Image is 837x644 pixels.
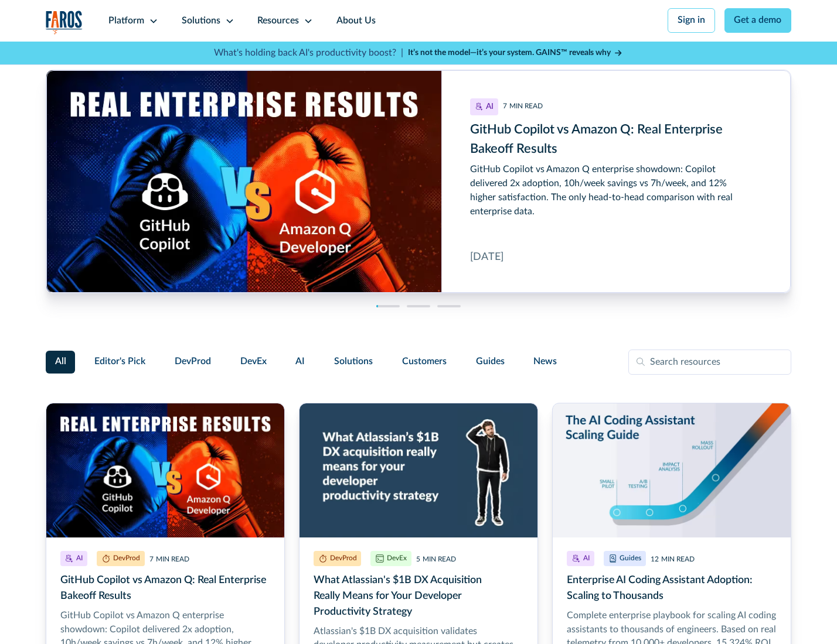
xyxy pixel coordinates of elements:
form: Filter Form [46,350,792,375]
span: Customers [402,355,447,369]
img: Illustration of hockey stick-like scaling from pilot to mass rollout [553,403,791,537]
span: News [533,355,557,369]
span: DevProd [175,355,211,369]
div: Platform [108,14,144,28]
div: Solutions [182,14,220,28]
div: cms-link [46,70,791,293]
p: What's holding back AI's productivity boost? | [214,46,403,60]
a: It’s not the model—it’s your system. GAINS™ reveals why [408,47,624,59]
img: Developer scratching his head on a blue background [300,403,537,537]
a: Sign in [668,8,715,33]
a: home [46,11,83,35]
input: Search resources [628,350,791,375]
img: Illustration of a boxing match of GitHub Copilot vs. Amazon Q. with real enterprise results. [46,403,284,537]
span: AI [295,355,305,369]
span: Solutions [334,355,373,369]
span: DevEx [240,355,267,369]
span: All [55,355,66,369]
a: GitHub Copilot vs Amazon Q: Real Enterprise Bakeoff Results [46,70,791,293]
img: Logo of the analytics and reporting company Faros. [46,11,83,35]
a: Get a demo [724,8,792,33]
span: Guides [476,355,505,369]
div: Resources [257,14,299,28]
strong: It’s not the model—it’s your system. GAINS™ reveals why [408,49,611,57]
span: Editor's Pick [94,355,145,369]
